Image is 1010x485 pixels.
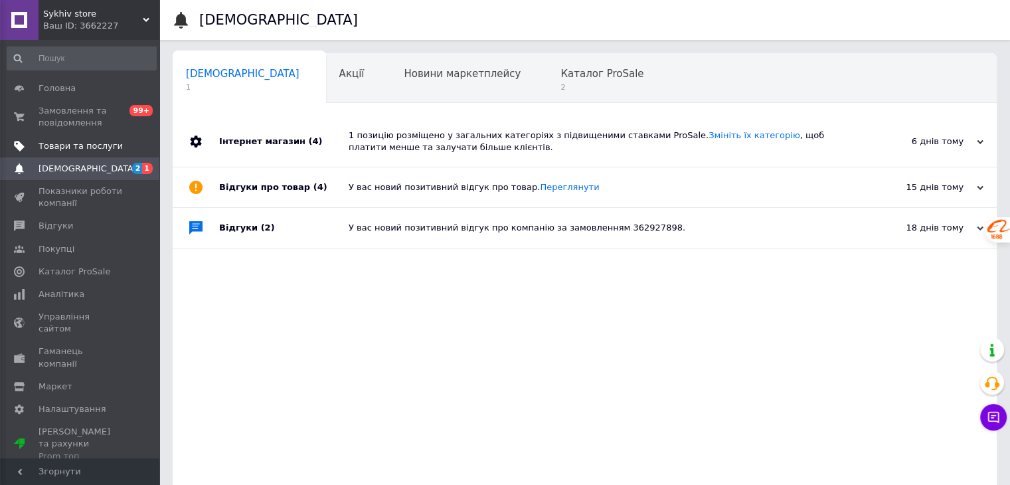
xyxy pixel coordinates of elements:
span: Гаманець компанії [39,345,123,369]
div: Відгуки [219,208,349,248]
span: Показники роботи компанії [39,185,123,209]
span: Покупці [39,243,74,255]
span: Новини маркетплейсу [404,68,521,80]
div: У вас новий позитивний відгук про компанію за замовленням 362927898. [349,222,851,234]
input: Пошук [7,47,157,70]
a: Змініть їх категорію [709,130,800,140]
span: Аналітика [39,288,84,300]
span: Замовлення та повідомлення [39,105,123,129]
span: 1 [142,163,153,174]
span: Управління сайтом [39,311,123,335]
span: [DEMOGRAPHIC_DATA] [186,68,299,80]
div: 1 позицію розміщено у загальних категоріях з підвищеними ставками ProSale. , щоб платити менше та... [349,130,851,153]
span: Відгуки [39,220,73,232]
span: 99+ [129,105,153,116]
h1: [DEMOGRAPHIC_DATA] [199,12,358,28]
span: (2) [261,223,275,233]
div: 15 днів тому [851,181,983,193]
span: (4) [308,136,322,146]
div: Prom топ [39,450,123,462]
div: Відгуки про товар [219,167,349,207]
div: Інтернет магазин [219,116,349,167]
span: 1 [186,82,299,92]
a: Переглянути [540,182,599,192]
span: Акції [339,68,365,80]
div: 6 днів тому [851,136,983,147]
span: [PERSON_NAME] та рахунки [39,426,123,462]
div: 18 днів тому [851,222,983,234]
div: Ваш ID: 3662227 [43,20,159,32]
span: Головна [39,82,76,94]
span: Sykhiv store [43,8,143,20]
span: 2 [132,163,143,174]
span: Каталог ProSale [39,266,110,278]
span: (4) [313,182,327,192]
span: Маркет [39,381,72,393]
span: 2 [560,82,643,92]
div: У вас новий позитивний відгук про товар. [349,181,851,193]
button: Чат з покупцем [980,404,1007,431]
span: [DEMOGRAPHIC_DATA] [39,163,137,175]
span: Товари та послуги [39,140,123,152]
span: Налаштування [39,403,106,415]
span: Каталог ProSale [560,68,643,80]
